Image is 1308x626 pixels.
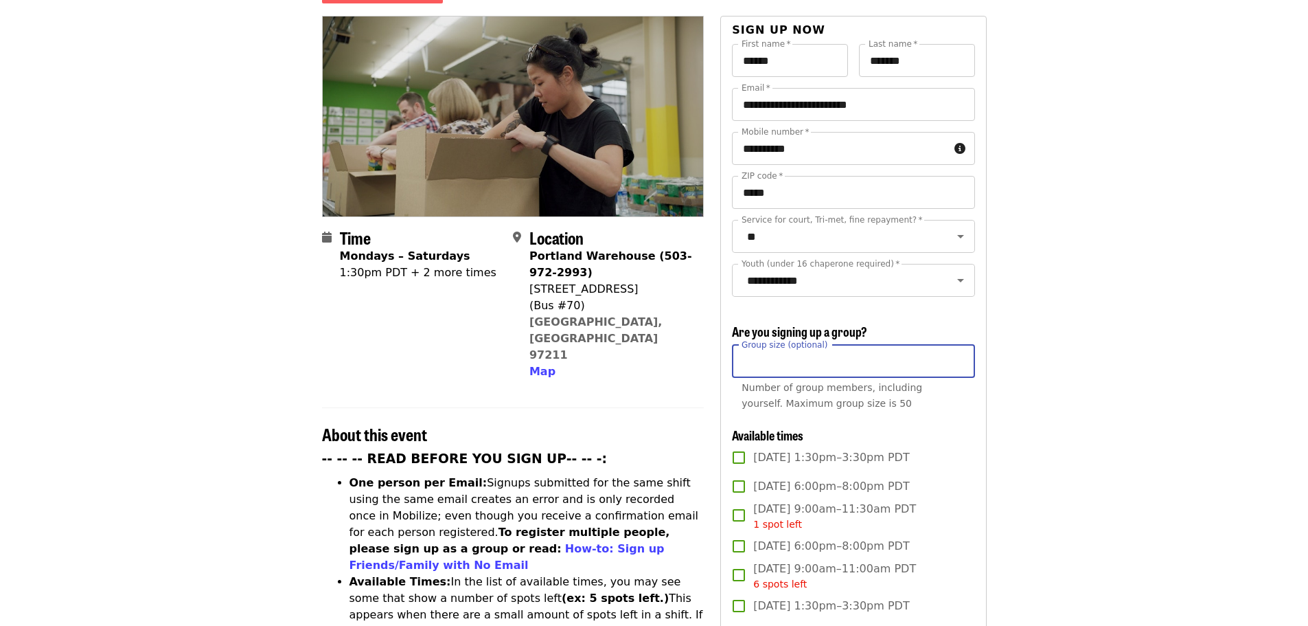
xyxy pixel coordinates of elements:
[349,542,665,572] a: How-to: Sign up Friends/Family with No Email
[349,526,670,555] strong: To register multiple people, please sign up as a group or read:
[753,449,909,466] span: [DATE] 1:30pm–3:30pm PDT
[529,225,584,249] span: Location
[732,44,848,77] input: First name
[742,382,922,409] span: Number of group members, including yourself. Maximum group size is 50
[732,176,974,209] input: ZIP code
[513,231,521,244] i: map-marker-alt icon
[753,579,807,590] span: 6 spots left
[732,132,948,165] input: Mobile number
[349,476,487,489] strong: One person per Email:
[742,216,923,224] label: Service for court, Tri-met, fine repayment?
[742,339,827,349] span: Group size (optional)
[732,426,803,444] span: Available times
[753,561,916,592] span: [DATE] 9:00am–11:00am PDT
[323,16,704,216] img: Oct/Nov/Dec - Portland: Repack/Sort (age 8+) organized by Oregon Food Bank
[562,592,669,605] strong: (ex: 5 spots left.)
[529,298,693,314] div: (Bus #70)
[349,475,704,574] li: Signups submitted for the same shift using the same email creates an error and is only recorded o...
[859,44,975,77] input: Last name
[753,519,802,530] span: 1 spot left
[529,249,692,279] strong: Portland Warehouse (503-972-2993)
[954,142,965,155] i: circle-info icon
[732,345,974,378] input: [object Object]
[732,322,867,340] span: Are you signing up a group?
[753,598,909,614] span: [DATE] 1:30pm–3:30pm PDT
[529,281,693,298] div: [STREET_ADDRESS]
[340,249,470,262] strong: Mondays – Saturdays
[529,315,663,361] a: [GEOGRAPHIC_DATA], [GEOGRAPHIC_DATA] 97211
[529,364,555,380] button: Map
[349,575,451,588] strong: Available Times:
[322,422,427,446] span: About this event
[742,260,899,268] label: Youth (under 16 chaperone required)
[340,225,371,249] span: Time
[742,128,809,136] label: Mobile number
[340,265,496,281] div: 1:30pm PDT + 2 more times
[753,478,909,495] span: [DATE] 6:00pm–8:00pm PDT
[742,40,791,48] label: First name
[753,501,916,532] span: [DATE] 9:00am–11:30am PDT
[951,227,970,246] button: Open
[742,172,783,180] label: ZIP code
[869,40,917,48] label: Last name
[742,84,770,92] label: Email
[322,231,332,244] i: calendar icon
[951,271,970,290] button: Open
[732,23,825,36] span: Sign up now
[753,538,909,555] span: [DATE] 6:00pm–8:00pm PDT
[732,88,974,121] input: Email
[322,451,608,466] strong: -- -- -- READ BEFORE YOU SIGN UP-- -- -:
[529,365,555,378] span: Map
